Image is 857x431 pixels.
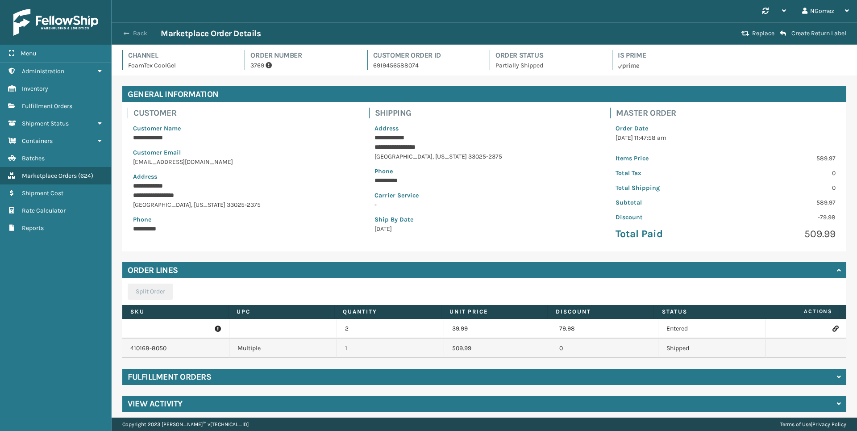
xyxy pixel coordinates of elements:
p: Items Price [616,154,720,163]
p: [GEOGRAPHIC_DATA] , [US_STATE] 33025-2375 [133,200,353,209]
label: SKU [130,308,220,316]
h4: Shipping [375,108,600,118]
h4: Master Order [616,108,841,118]
p: 509.99 [731,227,836,241]
p: [DATE] 11:47:58 am [616,133,836,142]
p: Phone [133,215,353,224]
button: Create Return Label [777,29,849,38]
p: FoamTex CoolGel [128,61,234,70]
span: Batches [22,155,45,162]
p: [EMAIL_ADDRESS][DOMAIN_NAME] [133,157,353,167]
span: Shipment Cost [22,189,63,197]
i: Replace [741,30,749,37]
h4: Customer [133,108,358,118]
span: Administration [22,67,64,75]
h4: Is Prime [618,50,724,61]
span: ( 624 ) [78,172,93,180]
button: Back [120,29,161,38]
p: [GEOGRAPHIC_DATA] , [US_STATE] 33025-2375 [374,152,595,161]
i: Link Order Line [832,326,838,332]
p: Order Date [616,124,836,133]
i: Create Return Label [780,30,786,37]
td: Multiple [229,339,337,358]
p: Customer Name [133,124,353,133]
td: 1 [337,339,444,358]
span: Menu [21,50,36,57]
p: Copyright 2023 [PERSON_NAME]™ v [TECHNICAL_ID] [122,418,249,431]
p: Partially Shipped [495,61,601,70]
label: Status [662,308,752,316]
a: Terms of Use [780,421,811,427]
h4: View Activity [128,398,183,409]
p: Ship By Date [374,215,595,224]
a: Privacy Policy [812,421,846,427]
p: Customer Email [133,148,353,157]
p: Total Paid [616,227,720,241]
p: Phone [374,167,595,176]
td: 0 [551,339,658,358]
span: Address [133,173,157,180]
p: Total Tax [616,168,720,178]
span: Actions [763,304,838,319]
span: Reports [22,224,44,232]
p: Subtotal [616,198,720,207]
span: Marketplace Orders [22,172,77,180]
button: Split Order [128,284,173,300]
td: 509.99 [444,339,551,358]
h4: General Information [122,86,846,102]
p: 589.97 [731,154,836,163]
span: Address [374,125,399,132]
span: Containers [22,137,53,145]
p: 0 [731,183,836,192]
h4: Order Status [495,50,601,61]
td: Shipped [658,339,765,358]
p: 589.97 [731,198,836,207]
h3: Marketplace Order Details [161,28,261,39]
td: 79.98 [551,319,658,339]
p: [DATE] [374,224,595,234]
td: 2 [337,319,444,339]
span: Inventory [22,85,48,92]
a: 410168-8050 [130,344,166,352]
td: 39.99 [444,319,551,339]
p: 0 [731,168,836,178]
label: UPC [237,308,326,316]
label: Unit Price [449,308,539,316]
h4: Order Number [250,50,356,61]
p: - [374,200,595,209]
td: Entered [658,319,765,339]
span: Rate Calculator [22,207,66,214]
label: Discount [556,308,645,316]
span: Shipment Status [22,120,69,127]
h4: Order Lines [128,265,178,276]
p: Total Shipping [616,183,720,192]
p: 3769 [250,61,356,70]
button: Replace [739,29,777,38]
h4: Channel [128,50,234,61]
h4: Fulfillment Orders [128,372,211,382]
h4: Customer Order Id [373,50,479,61]
p: Carrier Service [374,191,595,200]
p: Discount [616,213,720,222]
label: Quantity [343,308,433,316]
p: -79.98 [731,213,836,222]
span: Fulfillment Orders [22,102,72,110]
div: | [780,418,846,431]
p: 6919456588074 [373,61,479,70]
img: logo [13,9,98,36]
